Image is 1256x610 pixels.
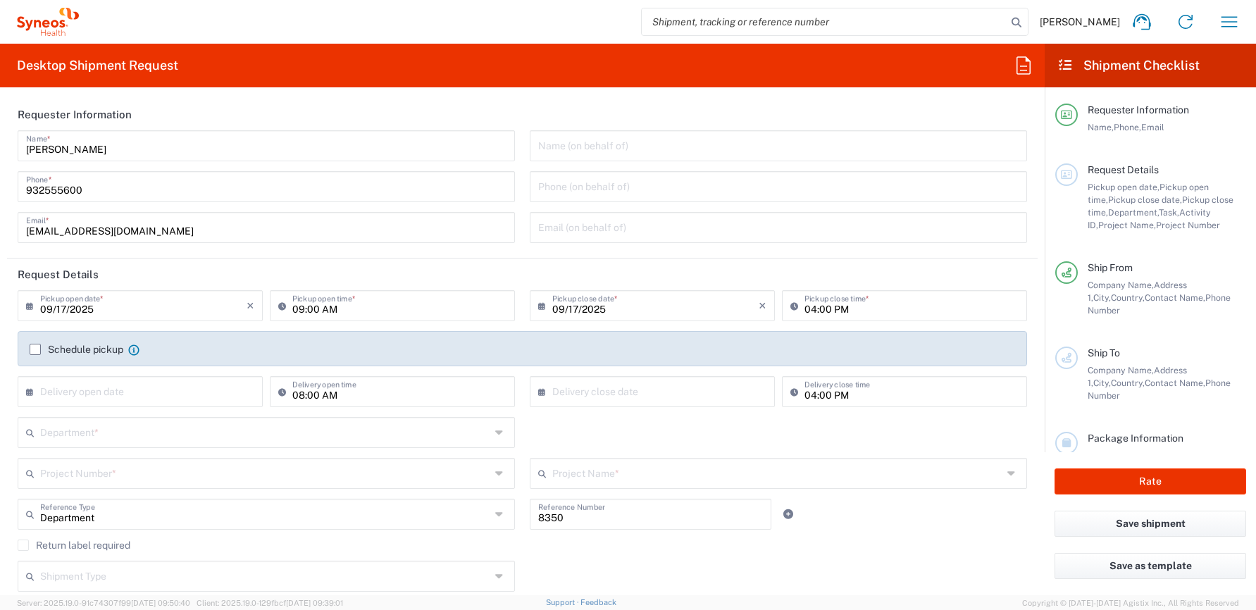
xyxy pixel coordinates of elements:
[18,268,99,282] h2: Request Details
[286,599,343,607] span: [DATE] 09:39:01
[1057,57,1200,74] h2: Shipment Checklist
[778,504,798,524] a: Add Reference
[1141,122,1164,132] span: Email
[1055,468,1246,494] button: Rate
[1111,292,1145,303] span: Country,
[1145,378,1205,388] span: Contact Name,
[1156,220,1220,230] span: Project Number
[18,540,130,551] label: Return label required
[30,344,123,355] label: Schedule pickup
[1022,597,1239,609] span: Copyright © [DATE]-[DATE] Agistix Inc., All Rights Reserved
[17,57,178,74] h2: Desktop Shipment Request
[131,599,190,607] span: [DATE] 09:50:40
[247,294,254,317] i: ×
[1093,378,1111,388] span: City,
[1088,347,1120,359] span: Ship To
[1108,194,1182,205] span: Pickup close date,
[1145,292,1205,303] span: Contact Name,
[197,599,343,607] span: Client: 2025.19.0-129fbcf
[1108,207,1159,218] span: Department,
[1088,432,1183,444] span: Package Information
[18,108,132,122] h2: Requester Information
[1088,280,1154,290] span: Company Name,
[1088,262,1133,273] span: Ship From
[1088,104,1189,116] span: Requester Information
[546,598,581,606] a: Support
[580,598,616,606] a: Feedback
[1088,182,1159,192] span: Pickup open date,
[1055,553,1246,579] button: Save as template
[1114,122,1141,132] span: Phone,
[1088,122,1114,132] span: Name,
[1098,220,1156,230] span: Project Name,
[1088,164,1159,175] span: Request Details
[1088,450,1124,473] span: Package 1:
[1055,511,1246,537] button: Save shipment
[17,599,190,607] span: Server: 2025.19.0-91c74307f99
[759,294,766,317] i: ×
[1088,365,1154,375] span: Company Name,
[1093,292,1111,303] span: City,
[1040,15,1120,28] span: [PERSON_NAME]
[1159,207,1179,218] span: Task,
[1111,378,1145,388] span: Country,
[642,8,1007,35] input: Shipment, tracking or reference number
